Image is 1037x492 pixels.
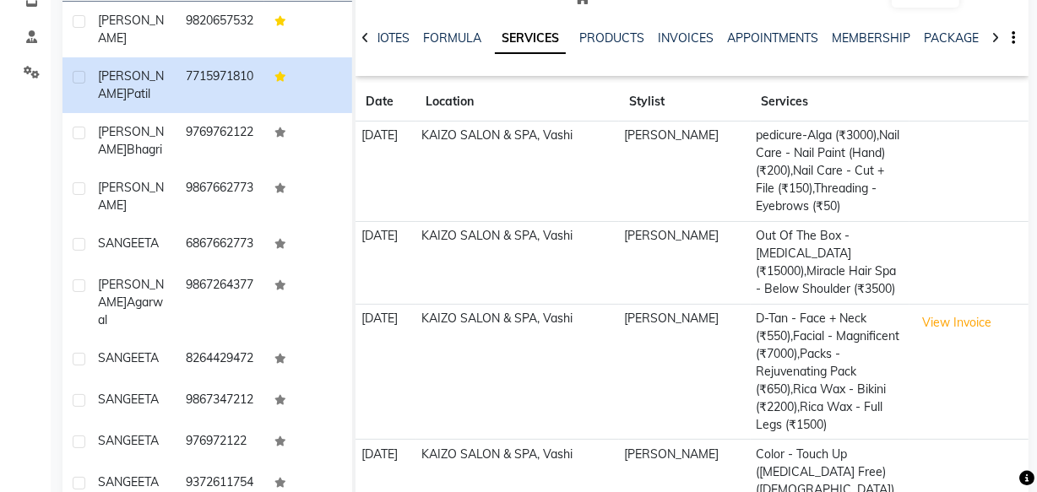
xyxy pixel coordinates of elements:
td: 6867662773 [176,224,263,266]
th: Location [416,83,619,122]
span: [PERSON_NAME] [98,124,164,157]
td: KAIZO SALON & SPA, Vashi [416,122,619,222]
td: 9820657532 [176,2,263,57]
td: [PERSON_NAME] [619,122,751,222]
span: SANGEETA [98,474,159,489]
a: MEMBERSHIP [832,30,910,46]
a: NOTES [372,30,410,46]
td: Out Of The Box - [MEDICAL_DATA] (₹15000),Miracle Hair Spa - Below Shoulder (₹3500) [751,221,909,304]
span: SANGEETA [98,350,159,365]
span: [PERSON_NAME] [98,68,164,101]
span: SANGEETA [98,433,159,448]
td: D-Tan - Face + Neck (₹550),Facial - Magnificent (₹7000),Packs - Rejuvenating Pack (₹650),Rica Wax... [751,304,909,440]
td: [DATE] [356,304,415,440]
td: pedicure-Alga (₹3000),Nail Care - Nail Paint (Hand) (₹200),Nail Care - Cut + File (₹150),Threadin... [751,122,909,222]
td: [PERSON_NAME] [619,304,751,440]
span: [PERSON_NAME] [98,180,164,213]
td: KAIZO SALON & SPA, Vashi [416,221,619,304]
td: 9769762122 [176,113,263,169]
a: APPOINTMENTS [727,30,818,46]
span: SANGEETA [98,235,159,251]
button: View Invoice [915,310,999,336]
td: [DATE] [356,122,415,222]
td: KAIZO SALON & SPA, Vashi [416,304,619,440]
th: Date [356,83,415,122]
td: 7715971810 [176,57,263,113]
span: SANGEETA [98,392,159,407]
td: [DATE] [356,221,415,304]
span: patil [127,86,150,101]
th: Stylist [619,83,751,122]
span: Agarwal [98,295,163,327]
a: SERVICES [495,24,566,54]
td: [PERSON_NAME] [619,221,751,304]
span: [PERSON_NAME] [98,13,164,46]
td: 976972122 [176,422,263,463]
a: PRODUCTS [579,30,644,46]
td: 9867347212 [176,381,263,422]
span: Bhagri [127,142,162,157]
td: 9867662773 [176,169,263,224]
span: [PERSON_NAME] [98,277,164,310]
a: FORMULA [423,30,481,46]
a: INVOICES [658,30,714,46]
th: Services [751,83,909,122]
a: PACKAGES [924,30,986,46]
td: 9867264377 [176,266,263,339]
td: 8264429472 [176,339,263,381]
